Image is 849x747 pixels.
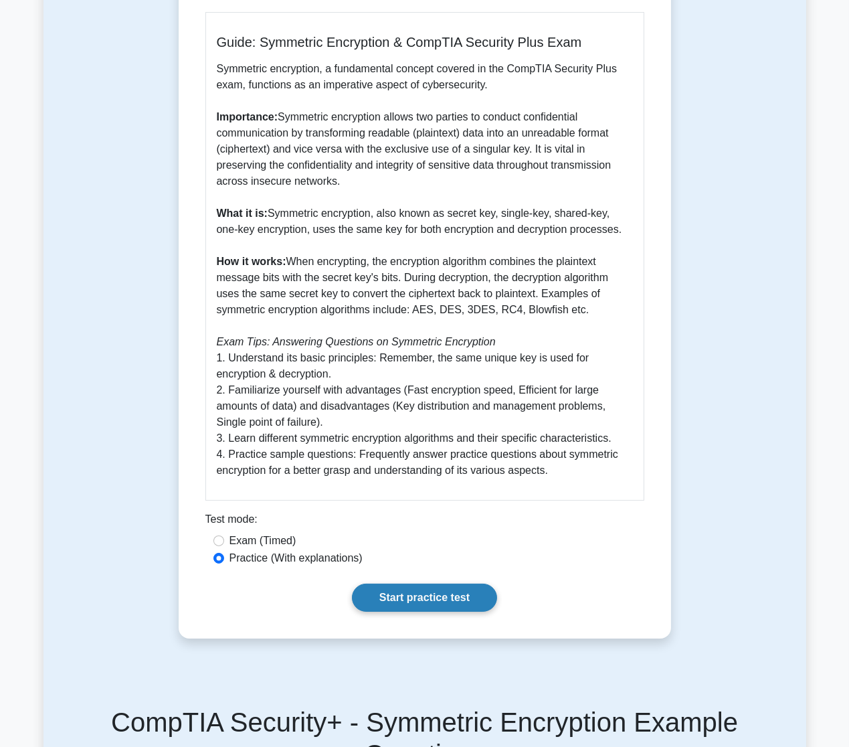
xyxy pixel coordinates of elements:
[217,336,496,347] i: Exam Tips: Answering Questions on Symmetric Encryption
[217,61,633,479] p: Symmetric encryption, a fundamental concept covered in the CompTIA Security Plus exam, functions ...
[229,533,296,549] label: Exam (Timed)
[217,207,268,219] b: What it is:
[217,34,633,50] h5: Guide: Symmetric Encryption & CompTIA Security Plus Exam
[352,584,497,612] a: Start practice test
[217,111,278,122] b: Importance:
[205,511,644,533] div: Test mode:
[217,256,286,267] b: How it works:
[229,550,363,566] label: Practice (With explanations)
